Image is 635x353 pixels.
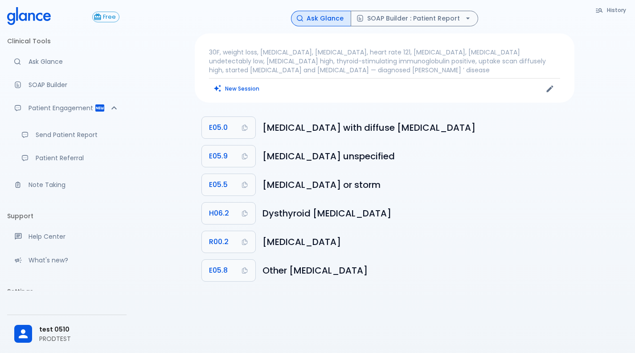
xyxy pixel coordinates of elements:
[262,206,567,220] h6: Dysthyroid exophthalmos (E05.-+)
[262,263,567,278] h6: Other thyrotoxicosis
[29,104,94,112] p: Patient Engagement
[29,232,119,241] p: Help Center
[7,227,127,246] a: Get help from our support team
[262,149,567,163] h6: Thyrotoxicosis, unspecified
[7,175,127,195] a: Advanced note-taking
[36,154,119,162] p: Patient Referral
[202,174,255,195] button: Copy Code E05.5 to clipboard
[29,80,119,89] p: SOAP Builder
[7,52,127,71] a: Moramiz: Find ICD10AM codes instantly
[202,231,255,253] button: Copy Code R00.2 to clipboard
[7,250,127,270] div: Recent updates and feature releases
[209,207,229,220] span: H06.2
[14,125,127,145] a: Send a patient summary
[92,12,119,22] button: Free
[202,117,255,138] button: Copy Code E05.0 to clipboard
[202,260,255,281] button: Copy Code E05.8 to clipboard
[7,205,127,227] li: Support
[92,12,127,22] a: Click to view or change your subscription
[209,179,228,191] span: E05.5
[291,11,351,26] button: Ask Glance
[14,148,127,168] a: Receive patient referrals
[202,145,255,167] button: Copy Code E05.9 to clipboard
[7,281,127,302] li: Settings
[209,121,228,134] span: E05.0
[29,57,119,66] p: Ask Glance
[39,334,119,343] p: PRODTEST
[543,82,557,96] button: Edit
[262,178,567,192] h6: Thyroid crisis or storm
[262,235,567,249] h6: Palpitations
[29,256,119,265] p: What's new?
[202,203,255,224] button: Copy Code H06.2 to clipboard
[29,180,119,189] p: Note Taking
[7,319,127,349] div: test 0510PRODTEST
[209,82,265,95] button: Clears all inputs and results.
[7,75,127,95] a: Docugen: Compose a clinical documentation in seconds
[7,98,127,118] div: Patient Reports & Referrals
[262,120,567,135] h6: Thyrotoxicosis with diffuse goitre
[7,30,127,52] li: Clinical Tools
[591,4,631,17] button: History
[209,264,228,277] span: E05.8
[209,236,229,248] span: R00.2
[351,11,478,26] button: SOAP Builder : Patient Report
[209,150,228,162] span: E05.9
[209,48,560,75] p: 30F, weight loss, [MEDICAL_DATA], [MEDICAL_DATA], heart rate 121, [MEDICAL_DATA], [MEDICAL_DATA] ...
[39,325,119,334] span: test 0510
[36,130,119,139] p: Send Patient Report
[100,14,119,21] span: Free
